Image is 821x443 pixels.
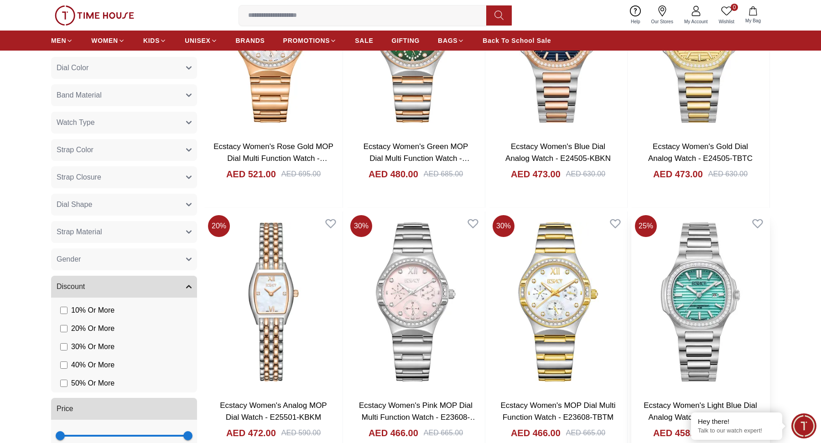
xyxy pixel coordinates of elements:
[283,32,337,49] a: PROMOTIONS
[740,5,766,26] button: My Bag
[715,18,738,25] span: Wishlist
[653,168,703,180] h4: AED 473.00
[236,36,265,45] span: BRANDS
[51,36,66,45] span: MEN
[653,427,703,439] h4: AED 458.00
[646,4,679,27] a: Our Stores
[57,403,73,414] span: Price
[57,172,101,183] span: Strap Closure
[369,427,418,439] h4: AED 466.00
[648,142,753,163] a: Ecstacy Women's Gold Dial Analog Watch - E24505-TBTC
[355,32,373,49] a: SALE
[424,169,463,180] div: AED 685.00
[57,144,94,155] span: Strap Color
[631,211,769,392] img: Ecstacy Women's Light Blue Dial Analog Watch - E24505-SBSL
[143,36,160,45] span: KIDS
[483,36,551,45] span: Back To School Sale
[791,413,816,438] div: Chat Widget
[208,215,230,237] span: 20 %
[55,5,134,26] img: ...
[391,32,420,49] a: GIFTING
[644,401,757,422] a: Ecstacy Women's Light Blue Dial Analog Watch - E24505-SBSL
[511,168,561,180] h4: AED 473.00
[742,17,764,24] span: My Bag
[681,18,712,25] span: My Account
[60,380,68,387] input: 50% Or More
[226,168,276,180] h4: AED 521.00
[143,32,166,49] a: KIDS
[500,401,615,422] a: Ecstacy Women's MOP Dial Multi Function Watch - E23608-TBTM
[91,32,125,49] a: WOMEN
[51,166,197,188] button: Strap Closure
[51,221,197,243] button: Strap Material
[57,117,95,128] span: Watch Type
[283,36,330,45] span: PROMOTIONS
[51,139,197,161] button: Strap Color
[91,36,118,45] span: WOMEN
[51,57,197,79] button: Dial Color
[226,427,276,439] h4: AED 472.00
[708,169,748,180] div: AED 630.00
[60,325,68,332] input: 20% Or More
[185,36,210,45] span: UNISEX
[204,211,343,392] img: Ecstacy Women's Analog MOP Dial Watch - E25501-KBKM
[359,401,478,433] a: Ecstacy Women's Pink MOP Dial Multi Function Watch - E23608-SBSMP
[566,428,605,438] div: AED 665.00
[355,36,373,45] span: SALE
[438,36,457,45] span: BAGS
[51,248,197,270] button: Gender
[489,211,627,392] img: Ecstacy Women's MOP Dial Multi Function Watch - E23608-TBTM
[281,169,321,180] div: AED 695.00
[493,215,514,237] span: 30 %
[347,211,485,392] img: Ecstacy Women's Pink MOP Dial Multi Function Watch - E23608-SBSMP
[713,4,740,27] a: 0Wishlist
[51,84,197,106] button: Band Material
[220,401,327,422] a: Ecstacy Women's Analog MOP Dial Watch - E25501-KBKM
[57,281,85,292] span: Discount
[57,227,102,237] span: Strap Material
[281,428,321,438] div: AED 590.00
[57,62,88,73] span: Dial Color
[483,32,551,49] a: Back To School Sale
[60,361,68,369] input: 40% Or More
[369,168,418,180] h4: AED 480.00
[698,417,775,426] div: Hey there!
[625,4,646,27] a: Help
[236,32,265,49] a: BRANDS
[51,398,197,420] button: Price
[648,18,677,25] span: Our Stores
[505,142,611,163] a: Ecstacy Women's Blue Dial Analog Watch - E24505-KBKN
[51,32,73,49] a: MEN
[511,427,561,439] h4: AED 466.00
[185,32,217,49] a: UNISEX
[424,428,463,438] div: AED 665.00
[71,323,114,334] span: 20 % Or More
[60,307,68,314] input: 10% Or More
[350,215,372,237] span: 30 %
[627,18,644,25] span: Help
[57,90,102,101] span: Band Material
[635,215,657,237] span: 25 %
[51,276,197,298] button: Discount
[731,4,738,11] span: 0
[71,378,114,389] span: 50 % Or More
[51,112,197,134] button: Watch Type
[71,360,114,371] span: 40 % Or More
[57,254,81,265] span: Gender
[71,305,114,316] span: 10 % Or More
[71,341,114,352] span: 30 % Or More
[60,343,68,350] input: 30% Or More
[438,32,464,49] a: BAGS
[364,142,470,174] a: Ecstacy Women's Green MOP Dial Multi Function Watch - E23608-KBKMG
[51,194,197,216] button: Dial Shape
[698,427,775,435] p: Talk to our watch expert!
[213,142,333,174] a: Ecstacy Women's Rose Gold MOP Dial Multi Function Watch - E23608-RBKMK
[57,199,92,210] span: Dial Shape
[566,169,605,180] div: AED 630.00
[391,36,420,45] span: GIFTING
